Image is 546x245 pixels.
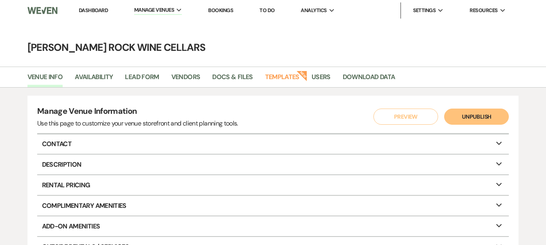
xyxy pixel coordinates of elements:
[37,216,509,236] p: Add-On Amenities
[208,7,233,14] a: Bookings
[171,72,200,87] a: Vendors
[75,72,113,87] a: Availability
[296,70,308,81] strong: New
[79,7,108,14] a: Dashboard
[134,6,174,14] span: Manage Venues
[37,175,509,195] p: Rental Pricing
[470,6,498,15] span: Resources
[27,2,58,19] img: Weven Logo
[373,109,438,125] button: Preview
[212,72,253,87] a: Docs & Files
[444,109,509,125] button: Unpublish
[37,105,238,119] h4: Manage Venue Information
[371,109,436,125] a: Preview
[413,6,436,15] span: Settings
[301,6,327,15] span: Analytics
[125,72,159,87] a: Lead Form
[37,196,509,216] p: Complimentary Amenities
[312,72,331,87] a: Users
[27,72,63,87] a: Venue Info
[37,119,238,128] div: Use this page to customize your venue storefront and client planning tools.
[37,155,509,174] p: Description
[259,7,274,14] a: To Do
[343,72,395,87] a: Download Data
[37,134,509,154] p: Contact
[265,72,299,87] a: Templates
